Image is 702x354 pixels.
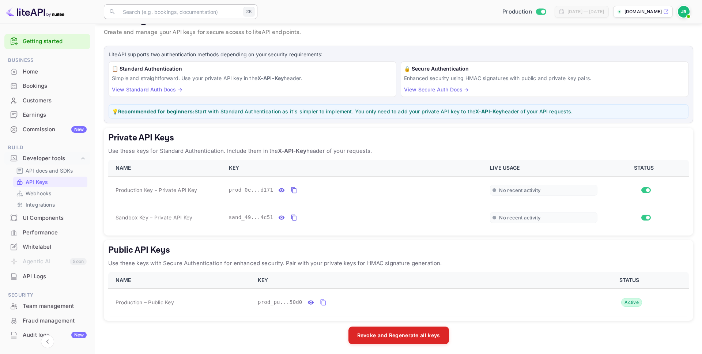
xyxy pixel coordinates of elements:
[224,160,486,176] th: KEY
[112,74,393,82] p: Simple and straightforward. Use your private API key in the header.
[23,82,87,90] div: Bookings
[112,108,685,115] p: 💡 Start with Standard Authentication as it's simpler to implement. You only need to add your priv...
[229,214,273,221] span: sand_49...4c51
[112,86,182,93] a: View Standard Auth Docs →
[23,302,87,310] div: Team management
[16,167,84,174] a: API docs and SDKs
[244,7,254,16] div: ⌘K
[404,74,685,82] p: Enhanced security using HMAC signatures with public and private key pairs.
[108,160,224,176] th: NAME
[23,229,87,237] div: Performance
[23,125,87,134] div: Commission
[108,147,689,155] p: Use these keys for Standard Authentication. Include them in the header of your requests.
[108,272,689,316] table: public api keys table
[23,37,87,46] a: Getting started
[104,28,693,37] p: Create and manage your API keys for secure access to liteAPI endpoints.
[41,335,54,348] button: Collapse navigation
[229,186,273,194] span: prod_0e...d171
[16,189,84,197] a: Webhooks
[4,270,90,283] a: API Logs
[499,8,549,16] div: Switch to Sandbox mode
[678,6,690,18] img: John A Richards
[23,154,79,163] div: Developer tools
[404,86,469,93] a: View Secure Auth Docs →
[23,243,87,251] div: Whitelabel
[4,94,90,108] div: Customers
[116,186,197,194] span: Production Key – Private API Key
[116,214,192,221] span: Sandbox Key – Private API Key
[499,187,540,193] span: No recent activity
[4,240,90,253] a: Whitelabel
[104,12,693,27] p: API Keys
[4,94,90,107] a: Customers
[4,299,90,313] a: Team management
[4,226,90,240] div: Performance
[23,97,87,105] div: Customers
[71,126,87,133] div: New
[23,111,87,119] div: Earnings
[26,178,48,186] p: API Keys
[4,152,90,165] div: Developer tools
[4,123,90,137] div: CommissionNew
[16,178,84,186] a: API Keys
[26,201,55,208] p: Integrations
[6,6,64,18] img: LiteAPI logo
[108,259,689,268] p: Use these keys with Secure Authentication for enhanced security. Pair with your private keys for ...
[258,298,302,306] span: prod_pu...50d0
[4,299,90,313] div: Team management
[108,244,689,256] h5: Public API Keys
[13,165,87,176] div: API docs and SDKs
[26,189,51,197] p: Webhooks
[4,65,90,78] a: Home
[109,50,688,59] p: LiteAPI supports two authentication methods depending on your security requirements:
[71,332,87,338] div: New
[23,272,87,281] div: API Logs
[118,108,195,114] strong: Recommended for beginners:
[502,8,532,16] span: Production
[23,317,87,325] div: Fraud management
[23,68,87,76] div: Home
[4,108,90,121] a: Earnings
[118,4,241,19] input: Search (e.g. bookings, documentation)
[4,56,90,64] span: Business
[116,298,174,306] span: Production – Public Key
[573,272,689,289] th: STATUS
[4,108,90,122] div: Earnings
[4,34,90,49] div: Getting started
[13,199,87,210] div: Integrations
[4,79,90,93] a: Bookings
[112,65,393,73] h6: 📋 Standard Authentication
[253,272,573,289] th: KEY
[475,108,502,114] strong: X-API-Key
[4,65,90,79] div: Home
[4,314,90,327] a: Fraud management
[404,65,685,73] h6: 🔒 Secure Authentication
[4,314,90,328] div: Fraud management
[23,214,87,222] div: UI Components
[348,327,449,344] button: Revoke and Regenerate all keys
[624,8,662,15] p: [DOMAIN_NAME]
[567,8,604,15] div: [DATE] — [DATE]
[108,272,253,289] th: NAME
[4,291,90,299] span: Security
[486,160,602,176] th: LIVE USAGE
[13,188,87,199] div: Webhooks
[13,177,87,187] div: API Keys
[4,123,90,136] a: CommissionNew
[4,226,90,239] a: Performance
[26,167,73,174] p: API docs and SDKs
[4,211,90,225] a: UI Components
[278,147,306,154] strong: X-API-Key
[4,144,90,152] span: Build
[4,270,90,284] div: API Logs
[23,331,87,339] div: Audit logs
[621,298,642,307] div: Active
[108,132,689,144] h5: Private API Keys
[4,328,90,342] a: Audit logsNew
[499,215,540,221] span: No recent activity
[16,201,84,208] a: Integrations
